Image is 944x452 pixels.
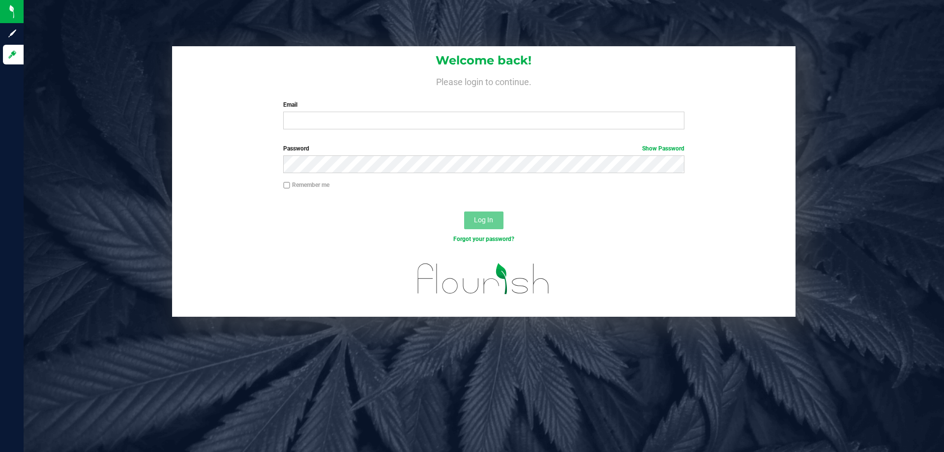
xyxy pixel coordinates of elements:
[642,145,684,152] a: Show Password
[283,145,309,152] span: Password
[172,54,796,67] h1: Welcome back!
[172,75,796,87] h4: Please login to continue.
[464,211,503,229] button: Log In
[283,181,329,189] label: Remember me
[406,254,561,304] img: flourish_logo.svg
[283,182,290,189] input: Remember me
[7,29,17,38] inline-svg: Sign up
[283,100,684,109] label: Email
[474,216,493,224] span: Log In
[453,236,514,242] a: Forgot your password?
[7,50,17,60] inline-svg: Log in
